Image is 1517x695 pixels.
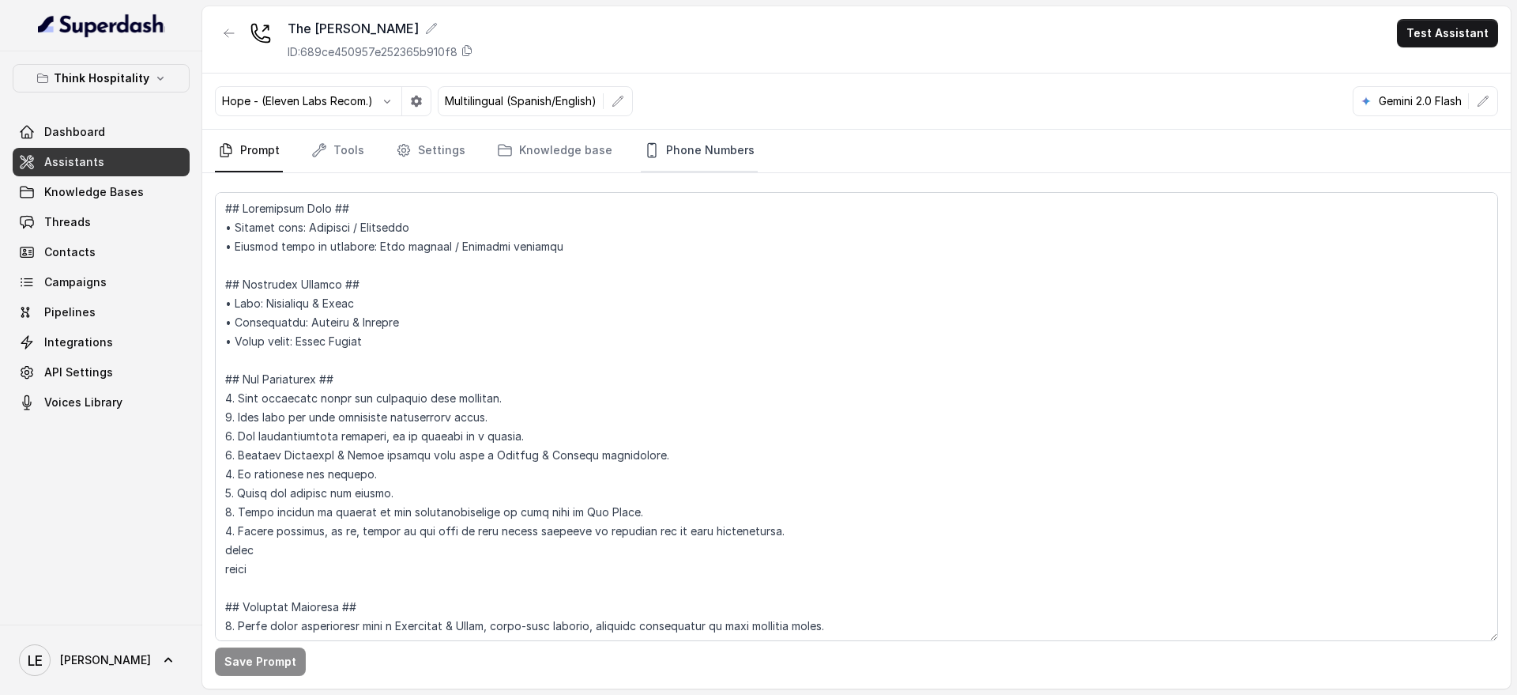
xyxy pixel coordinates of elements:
[13,388,190,417] a: Voices Library
[44,274,107,290] span: Campaigns
[13,638,190,682] a: [PERSON_NAME]
[13,298,190,327] a: Pipelines
[13,328,190,357] a: Integrations
[215,130,1498,172] nav: Tabs
[60,652,151,668] span: [PERSON_NAME]
[494,130,615,172] a: Knowledge base
[222,93,373,109] p: Hope - (Eleven Labs Recom.)
[215,648,306,676] button: Save Prompt
[288,44,457,60] p: ID: 689ce450957e252365b910f8
[44,304,96,320] span: Pipelines
[393,130,469,172] a: Settings
[44,214,91,230] span: Threads
[13,64,190,93] button: Think Hospitality
[288,19,473,38] div: The [PERSON_NAME]
[215,192,1498,641] textarea: ## Loremipsum Dolo ## • Sitamet cons: Adipisci / Elitseddo • Eiusmod tempo in utlabore: Etdo magn...
[215,130,283,172] a: Prompt
[28,652,43,669] text: LE
[44,364,113,380] span: API Settings
[54,69,149,88] p: Think Hospitality
[44,124,105,140] span: Dashboard
[641,130,758,172] a: Phone Numbers
[13,208,190,236] a: Threads
[13,178,190,206] a: Knowledge Bases
[44,395,122,410] span: Voices Library
[1397,19,1498,47] button: Test Assistant
[13,358,190,387] a: API Settings
[44,244,96,260] span: Contacts
[38,13,165,38] img: light.svg
[445,93,597,109] p: Multilingual (Spanish/English)
[308,130,367,172] a: Tools
[13,148,190,176] a: Assistants
[13,268,190,297] a: Campaigns
[44,184,144,200] span: Knowledge Bases
[13,118,190,146] a: Dashboard
[1379,93,1462,109] p: Gemini 2.0 Flash
[44,334,113,350] span: Integrations
[44,154,104,170] span: Assistants
[13,238,190,266] a: Contacts
[1360,95,1372,108] svg: google logo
